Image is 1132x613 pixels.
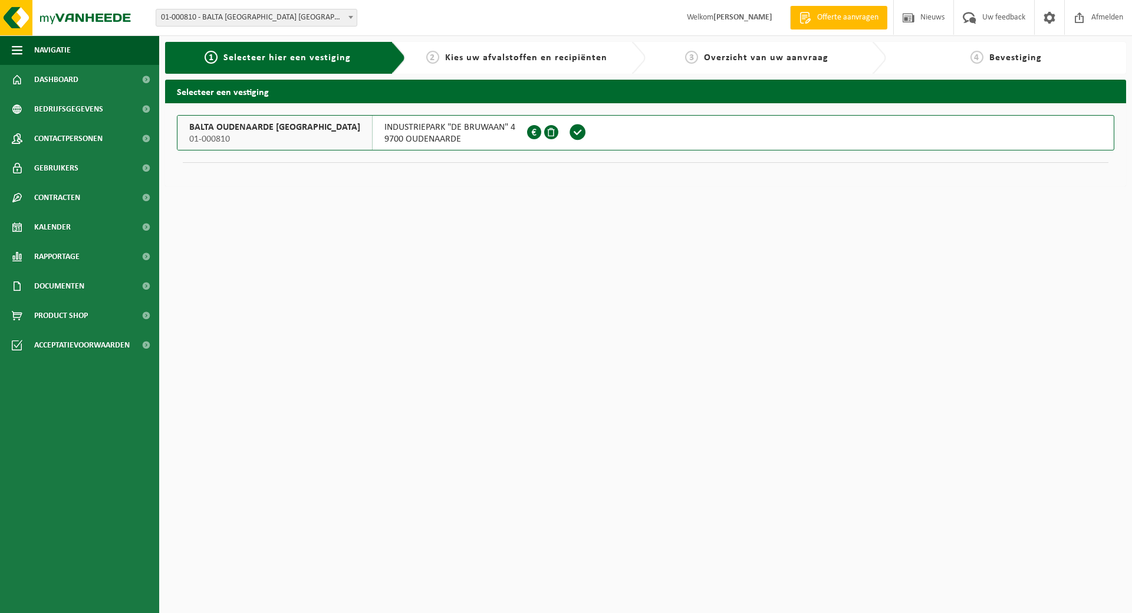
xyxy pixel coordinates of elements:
span: 3 [685,51,698,64]
span: Contactpersonen [34,124,103,153]
span: Navigatie [34,35,71,65]
span: BALTA OUDENAARDE [GEOGRAPHIC_DATA] [189,122,360,133]
span: 01-000810 - BALTA OUDENAARDE NV - OUDENAARDE [156,9,357,27]
span: Dashboard [34,65,78,94]
h2: Selecteer een vestiging [165,80,1126,103]
span: Acceptatievoorwaarden [34,330,130,360]
span: Gebruikers [34,153,78,183]
span: Documenten [34,271,84,301]
span: Selecteer hier een vestiging [223,53,351,63]
span: Overzicht van uw aanvraag [704,53,828,63]
span: Rapportage [34,242,80,271]
button: BALTA OUDENAARDE [GEOGRAPHIC_DATA] 01-000810 INDUSTRIEPARK "DE BRUWAAN" 49700 OUDENAARDE [177,115,1114,150]
span: 1 [205,51,218,64]
span: 9700 OUDENAARDE [384,133,515,145]
span: 4 [970,51,983,64]
span: 2 [426,51,439,64]
a: Offerte aanvragen [790,6,887,29]
span: Bevestiging [989,53,1042,63]
span: INDUSTRIEPARK "DE BRUWAAN" 4 [384,122,515,133]
span: Contracten [34,183,80,212]
span: Offerte aanvragen [814,12,881,24]
span: Bedrijfsgegevens [34,94,103,124]
span: 01-000810 - BALTA OUDENAARDE NV - OUDENAARDE [156,9,357,26]
span: Kalender [34,212,71,242]
span: Product Shop [34,301,88,330]
span: Kies uw afvalstoffen en recipiënten [445,53,607,63]
strong: [PERSON_NAME] [713,13,772,22]
span: 01-000810 [189,133,360,145]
